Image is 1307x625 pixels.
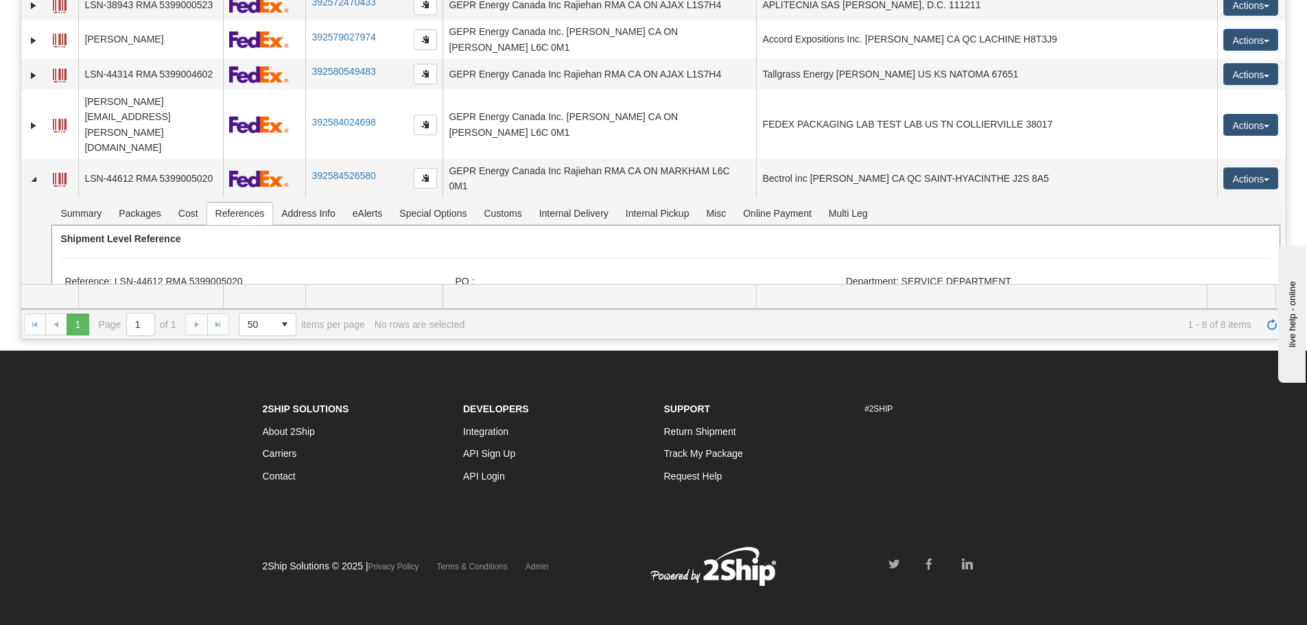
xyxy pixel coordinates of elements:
a: About 2Ship [263,426,315,437]
span: Page sizes drop down [239,313,296,336]
a: Collapse [27,172,40,186]
h6: #2SHIP [864,405,1045,414]
td: [PERSON_NAME] [78,21,223,59]
span: Page 1 [67,314,89,335]
li: PO : [456,276,843,290]
li: Reference: LSN-44612 RMA 5399005020 [64,276,451,290]
span: Address Info [273,202,344,224]
span: 2Ship Solutions © 2025 | [263,561,419,571]
span: select [274,314,296,335]
strong: Developers [463,403,529,414]
span: Misc [698,202,734,224]
li: Department: SERVICE DEPARTMENT [846,276,1233,290]
button: Actions [1223,63,1278,85]
td: Bectrol inc [PERSON_NAME] CA QC SAINT-HYACINTHE J2S 8A5 [756,159,1217,198]
span: Page of 1 [99,313,176,336]
button: Copy to clipboard [414,168,437,189]
div: No rows are selected [375,319,465,330]
td: LSN-44314 RMA 5399004602 [78,59,223,91]
button: Actions [1223,114,1278,136]
a: Admin [526,562,549,571]
span: Online Payment [735,202,820,224]
a: Terms & Conditions [437,562,508,571]
td: GEPR Energy Canada Inc Rajiehan RMA CA ON AJAX L1S7H4 [443,59,756,91]
a: Expand [27,69,40,82]
span: Cost [170,202,207,224]
a: Integration [463,426,508,437]
div: live help - online [10,12,127,22]
button: Copy to clipboard [414,30,437,50]
img: 2 - FedEx Express® [229,66,289,83]
span: items per page [239,313,365,336]
a: Return Shipment [664,426,736,437]
strong: Support [664,403,711,414]
span: Summary [52,202,110,224]
a: Expand [27,34,40,47]
span: Multi Leg [821,202,876,224]
a: Label [53,27,67,49]
a: Label [53,167,67,189]
strong: Shipment Level Reference [60,233,180,244]
img: 2 - FedEx Express® [229,31,289,48]
td: FEDEX PACKAGING LAB TEST LAB US TN COLLIERVILLE 38017 [756,90,1217,159]
a: Request Help [664,471,722,482]
button: Copy to clipboard [414,115,437,135]
button: Actions [1223,29,1278,51]
button: Actions [1223,167,1278,189]
a: Label [53,113,67,134]
a: Track My Package [664,448,743,459]
span: Packages [110,202,169,224]
td: Tallgrass Energy [PERSON_NAME] US KS NATOMA 67651 [756,59,1217,91]
span: Internal Delivery [531,202,617,224]
a: 392584024698 [311,117,375,128]
a: Label [53,62,67,84]
td: Accord Expositions Inc. [PERSON_NAME] CA QC LACHINE H8T3J9 [756,21,1217,59]
img: 2 - FedEx Express® [229,170,289,187]
span: References [207,202,273,224]
a: API Sign Up [463,448,515,459]
a: 392580549483 [311,66,375,77]
td: GEPR Energy Canada Inc. [PERSON_NAME] CA ON [PERSON_NAME] L6C 0M1 [443,21,756,59]
span: Internal Pickup [617,202,698,224]
input: Page 1 [127,314,154,335]
a: Contact [263,471,296,482]
a: API Login [463,471,505,482]
span: eAlerts [344,202,391,224]
span: 50 [248,318,266,331]
a: 392579027974 [311,32,375,43]
img: 2 - FedEx Express® [229,116,289,133]
iframe: chat widget [1275,242,1306,382]
a: Carriers [263,448,297,459]
td: LSN-44612 RMA 5399005020 [78,159,223,198]
td: GEPR Energy Canada Inc. [PERSON_NAME] CA ON [PERSON_NAME] L6C 0M1 [443,90,756,159]
span: Special Options [391,202,475,224]
span: Customs [475,202,530,224]
td: [PERSON_NAME][EMAIL_ADDRESS][PERSON_NAME][DOMAIN_NAME] [78,90,223,159]
span: 1 - 8 of 8 items [474,319,1251,330]
a: Refresh [1261,314,1283,335]
a: Privacy Policy [368,562,419,571]
td: GEPR Energy Canada Inc Rajiehan RMA CA ON MARKHAM L6C 0M1 [443,159,756,198]
a: Expand [27,119,40,132]
strong: 2Ship Solutions [263,403,349,414]
a: 392584526580 [311,170,375,181]
button: Copy to clipboard [414,64,437,84]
